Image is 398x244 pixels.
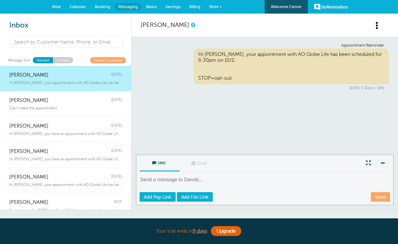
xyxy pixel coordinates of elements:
a: This is a history of all communications between GoReminders and your customer. [191,23,195,27]
a: 9 days [193,228,207,234]
label: This customer does not have an email address. [180,155,220,172]
input: Search by Customer Name, Phone, or Email [9,36,123,48]
span: [PERSON_NAME] [9,123,48,129]
span: [DATE] [111,149,122,154]
span: Blasts [146,4,157,9]
span: Calendar [69,4,86,9]
span: Hi [PERSON_NAME], you have an appointment with AO Globe Life [DATE] at 12:00pm. [9,157,122,161]
a: [PERSON_NAME] [141,21,189,28]
span: Email [184,155,215,170]
a: Add Pay Link [140,192,176,202]
a: Add File Link [177,192,213,202]
span: [PERSON_NAME] [9,149,48,154]
span: Hi [PERSON_NAME], your appointment with AO Globe Life has been scheduled for 6:30p [9,81,122,85]
span: Hi [PERSON_NAME], you have an appointment with AO Globe Life [DATE] at 4:30pm. S [9,132,122,136]
div: Appointment Reminder [145,43,384,48]
span: New [52,4,61,9]
span: [DATE] [111,174,122,180]
span: Booking [95,4,110,9]
span: SMS [144,155,175,170]
span: Add Pay Link [144,195,171,200]
span: Billing [189,4,200,9]
a: Create Customer [90,57,126,63]
span: Message Sort: [8,57,31,63]
span: [PERSON_NAME] [9,98,48,103]
span: [DATE] [111,72,122,78]
span: Appointment for [DATE] confirmed! Add to your calendar: goreminder [9,208,122,212]
div: [DATE] 5:30pm | SMS [145,86,384,90]
span: Hi [PERSON_NAME], your appointment with AO Globe Life has been scheduled for 7:00pm [9,183,122,187]
a: Unread [53,57,73,63]
a: Send [371,192,390,202]
div: Hi [PERSON_NAME], your appointment with AO Globe Life has been scheduled for 6:30pm on 10/2. STOP... [194,48,389,84]
span: Add File Link [181,195,208,200]
span: [DATE] [111,123,122,129]
div: Your trial ends in . [45,225,354,238]
h2: Inbox [9,21,122,30]
span: Messaging [118,4,138,9]
a: Upgrade [211,226,241,236]
span: Settings [165,4,181,9]
span: 9/25 [114,200,122,205]
span: Can't make the appointment [9,106,57,110]
a: Newest [33,57,53,63]
span: More [209,4,219,9]
a: Messaging [115,3,142,11]
span: [PERSON_NAME] [9,174,48,180]
span: [DATE] [111,98,122,103]
span: [PERSON_NAME] [9,72,48,78]
span: [PERSON_NAME] [9,200,48,205]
